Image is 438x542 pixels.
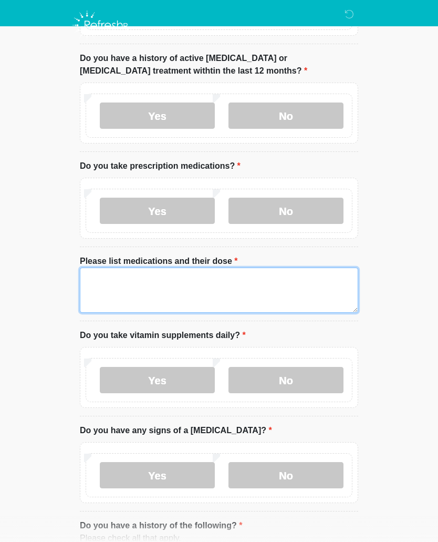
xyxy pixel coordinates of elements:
label: Yes [100,367,215,393]
label: No [228,103,343,129]
label: Yes [100,103,215,129]
label: Do you have any signs of a [MEDICAL_DATA]? [80,424,272,437]
label: Do you have a history of the following? [80,519,242,532]
label: No [228,367,343,393]
label: Do you take prescription medications? [80,160,241,172]
label: Do you have a history of active [MEDICAL_DATA] or [MEDICAL_DATA] treatment withtin the last 12 mo... [80,52,358,77]
label: No [228,462,343,488]
label: Yes [100,198,215,224]
label: Please list medications and their dose [80,255,238,268]
label: No [228,198,343,224]
label: Do you take vitamin supplements daily? [80,329,246,342]
label: Yes [100,462,215,488]
img: Refresh RX Logo [69,8,133,43]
